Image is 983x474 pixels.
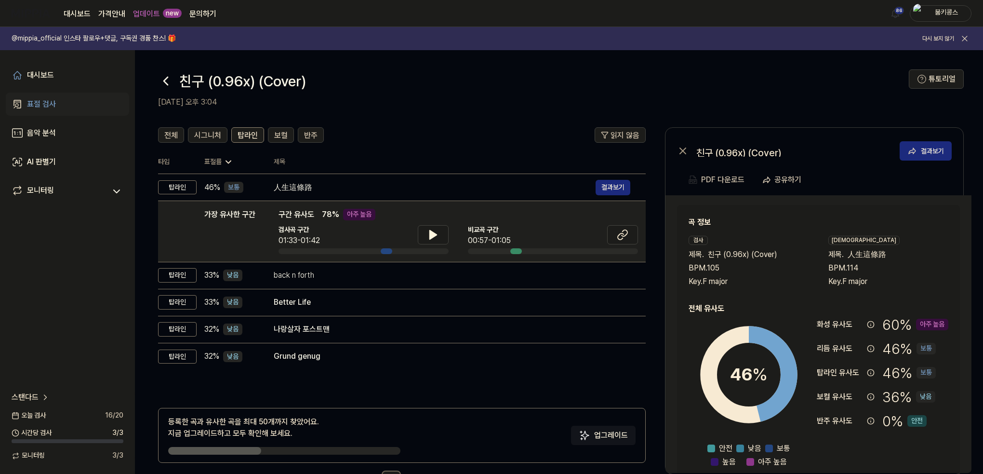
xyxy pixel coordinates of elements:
div: 음악 분석 [27,127,56,139]
span: 32 % [204,351,219,362]
img: Sparkles [579,430,590,441]
h2: 곡 정보 [689,217,948,228]
div: 모니터링 [27,185,54,198]
span: 반주 [304,130,318,141]
div: [DEMOGRAPHIC_DATA] [828,236,900,245]
button: 읽지 않음 [595,127,646,143]
span: 비교곡 구간 [468,225,511,235]
button: 결과보기 [596,180,630,195]
div: 보통 [917,367,936,379]
span: 33 % [204,297,219,308]
div: 대시보드 [27,69,54,81]
button: 다시 보지 않기 [922,35,954,43]
button: 결과보기 [900,141,952,161]
div: 아주 높음 [916,319,948,330]
span: 시간당 검사 [12,428,52,438]
div: 46 [730,362,768,388]
span: 46 % [204,182,220,193]
div: 46 % [882,339,936,359]
a: 스탠다드 [12,392,50,403]
div: 결과보기 [921,146,944,156]
div: 46 % [882,363,936,383]
div: 낮음 [223,324,242,335]
div: 보통 [917,343,936,354]
span: 높음 [722,456,736,468]
div: new [163,9,182,18]
div: 공유하기 [774,174,801,186]
th: 타입 [158,150,197,174]
button: profile붐키콩스 [910,5,971,22]
span: 32 % [204,324,219,335]
button: 튜토리얼 [909,69,964,89]
div: back n forth [274,270,630,281]
div: Key. F major [689,276,809,287]
div: 탑라인 [158,350,197,364]
a: 업데이트 [133,8,160,20]
div: 낮음 [916,391,935,403]
a: 문의하기 [189,8,216,20]
h1: @mippia_official 인스타 팔로우+댓글, 구독권 경품 찬스! 🎁 [12,34,176,43]
span: 모니터링 [12,451,45,460]
div: 가장 유사한 구간 [204,209,255,254]
div: 보통 [224,182,243,193]
span: 탑라인 [238,130,258,141]
button: 공유하기 [758,170,809,190]
th: 제목 [274,150,646,174]
div: 탑라인 [158,180,197,195]
div: 86 [894,7,904,14]
div: 등록한 곡과 유사한 곡을 최대 50개까지 찾았어요. 지금 업그레이드하고 모두 확인해 보세요. [168,416,319,439]
a: AI 판별기 [6,150,129,174]
a: 음악 분석 [6,122,129,145]
div: 낮음 [223,297,242,308]
div: 낮음 [223,351,242,363]
button: 전체 [158,127,184,143]
div: 나랑살자 포스트맨 [274,324,630,335]
div: 탑라인 [158,295,197,310]
span: 구간 유사도 [279,209,314,220]
div: 탑라인 [158,322,197,337]
button: 알림86 [888,6,903,21]
div: BPM. 105 [689,262,809,274]
span: 人生這條路 [848,249,886,260]
button: 반주 [298,127,324,143]
img: 알림 [890,8,901,19]
span: 아주 높음 [758,456,787,468]
span: 3 / 3 [112,428,123,438]
div: 0 % [882,411,927,431]
span: 스탠다드 [12,392,39,403]
h2: [DATE] 오후 3:04 [158,96,909,108]
div: Grund genug [274,351,630,362]
div: 표절 검사 [27,98,56,110]
span: % [752,364,768,385]
div: BPM. 114 [828,262,949,274]
button: 시그니처 [188,127,227,143]
a: 대시보드 [64,8,91,20]
span: 오늘 검사 [12,411,46,420]
a: 모니터링 [12,185,106,198]
span: 78 % [322,209,339,220]
span: 낮음 [748,443,761,454]
button: 보컬 [268,127,294,143]
button: 탑라인 [231,127,264,143]
span: 제목 . [689,249,704,260]
button: 업그레이드 [571,426,636,445]
div: 표절률 [204,157,258,167]
div: 60 % [882,314,948,335]
div: 아주 높음 [343,209,375,220]
div: 반주 유사도 [817,415,863,427]
span: 제목 . [828,249,844,260]
span: 33 % [204,270,219,281]
div: 검사 [689,236,708,245]
div: 안전 [907,415,927,427]
button: 가격안내 [98,8,125,20]
span: 3 / 3 [112,451,123,460]
h2: 전체 유사도 [689,303,948,314]
span: 검사곡 구간 [279,225,320,235]
div: Key. F major [828,276,949,287]
a: Sparkles업그레이드 [571,434,636,443]
div: 탑라인 유사도 [817,367,863,379]
div: 화성 유사도 [817,319,863,330]
div: 36 % [882,387,935,407]
div: 보컬 유사도 [817,391,863,403]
